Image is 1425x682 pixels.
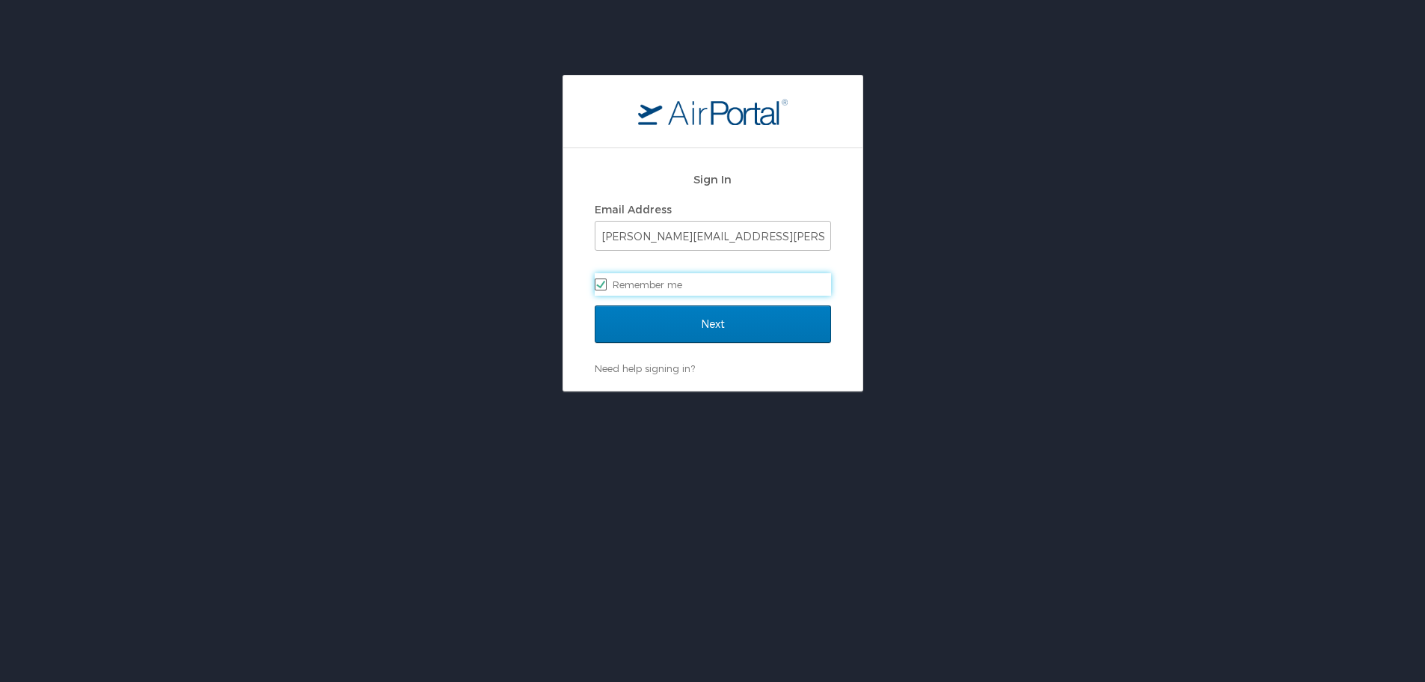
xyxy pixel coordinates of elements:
input: Next [595,305,831,343]
h2: Sign In [595,171,831,188]
label: Email Address [595,203,672,216]
img: logo [638,98,788,125]
label: Remember me [595,273,831,296]
a: Need help signing in? [595,362,695,374]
